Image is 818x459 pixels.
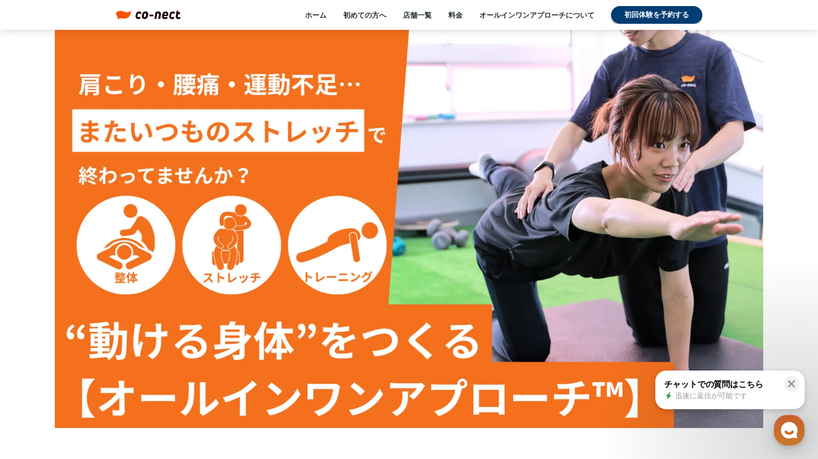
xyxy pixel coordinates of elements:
[343,10,386,20] a: 初めての方へ
[479,10,594,20] a: オールインワンアプローチについて
[448,10,463,20] a: 料金
[305,10,327,20] a: ホーム
[403,10,432,20] a: 店舗一覧
[611,6,702,24] a: 初回体験を予約する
